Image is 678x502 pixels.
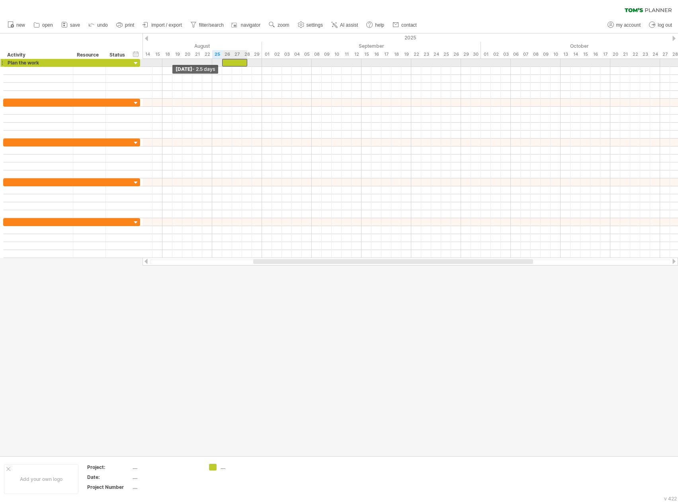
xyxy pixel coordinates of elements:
a: AI assist [329,20,360,30]
span: settings [307,22,323,28]
div: v 422 [664,496,677,502]
div: Thursday, 28 August 2025 [242,50,252,59]
a: import / export [141,20,184,30]
div: Project Number [87,484,131,490]
div: Friday, 29 August 2025 [252,50,262,59]
div: Wednesday, 24 September 2025 [431,50,441,59]
div: Thursday, 9 October 2025 [541,50,551,59]
a: zoom [267,20,291,30]
span: - 2.5 days [192,66,215,72]
div: Monday, 15 September 2025 [361,50,371,59]
div: Wednesday, 20 August 2025 [182,50,192,59]
a: settings [296,20,325,30]
a: navigator [230,20,263,30]
span: AI assist [340,22,358,28]
div: Plan the work [8,59,69,66]
div: Monday, 1 September 2025 [262,50,272,59]
div: Tuesday, 7 October 2025 [521,50,531,59]
div: Tuesday, 26 August 2025 [222,50,232,59]
div: .... [221,464,264,471]
div: Tuesday, 30 September 2025 [471,50,481,59]
div: Friday, 24 October 2025 [650,50,660,59]
a: save [59,20,82,30]
div: Monday, 18 August 2025 [162,50,172,59]
span: log out [658,22,672,28]
span: save [70,22,80,28]
div: Wednesday, 17 September 2025 [381,50,391,59]
a: my account [606,20,643,30]
div: [DATE] [172,65,218,74]
div: Monday, 27 October 2025 [660,50,670,59]
div: Tuesday, 19 August 2025 [172,50,182,59]
span: my account [616,22,641,28]
div: Friday, 22 August 2025 [202,50,212,59]
div: Activity [7,51,68,59]
span: contact [401,22,417,28]
div: Monday, 20 October 2025 [610,50,620,59]
a: help [364,20,387,30]
div: Thursday, 2 October 2025 [491,50,501,59]
div: .... [133,474,199,481]
span: zoom [277,22,289,28]
div: Wednesday, 1 October 2025 [481,50,491,59]
div: Add your own logo [4,464,78,494]
span: new [16,22,25,28]
div: Monday, 25 August 2025 [212,50,222,59]
div: Friday, 17 October 2025 [600,50,610,59]
div: August 2025 [53,42,262,50]
span: help [375,22,384,28]
div: Wednesday, 27 August 2025 [232,50,242,59]
div: Friday, 15 August 2025 [152,50,162,59]
div: Tuesday, 16 September 2025 [371,50,381,59]
a: new [6,20,27,30]
div: Thursday, 18 September 2025 [391,50,401,59]
div: Resource [77,51,101,59]
div: Wednesday, 22 October 2025 [630,50,640,59]
div: Date: [87,474,131,481]
div: Tuesday, 14 October 2025 [571,50,580,59]
div: Wednesday, 8 October 2025 [531,50,541,59]
div: Status [109,51,127,59]
div: September 2025 [262,42,481,50]
div: Thursday, 14 August 2025 [143,50,152,59]
div: Thursday, 21 August 2025 [192,50,202,59]
div: Friday, 26 September 2025 [451,50,461,59]
a: undo [86,20,110,30]
div: Wednesday, 3 September 2025 [282,50,292,59]
div: Tuesday, 2 September 2025 [272,50,282,59]
a: contact [391,20,419,30]
span: filter/search [199,22,224,28]
span: print [125,22,134,28]
span: undo [97,22,108,28]
a: log out [647,20,674,30]
div: Thursday, 4 September 2025 [292,50,302,59]
div: .... [133,464,199,471]
div: Friday, 5 September 2025 [302,50,312,59]
div: Wednesday, 15 October 2025 [580,50,590,59]
div: Thursday, 11 September 2025 [342,50,352,59]
div: Wednesday, 10 September 2025 [332,50,342,59]
span: open [42,22,53,28]
span: import / export [151,22,182,28]
div: Project: [87,464,131,471]
div: Monday, 29 September 2025 [461,50,471,59]
div: Monday, 6 October 2025 [511,50,521,59]
div: Monday, 13 October 2025 [561,50,571,59]
div: Friday, 10 October 2025 [551,50,561,59]
div: Monday, 8 September 2025 [312,50,322,59]
div: Tuesday, 21 October 2025 [620,50,630,59]
div: Friday, 19 September 2025 [401,50,411,59]
div: Thursday, 23 October 2025 [640,50,650,59]
div: Thursday, 25 September 2025 [441,50,451,59]
div: Friday, 3 October 2025 [501,50,511,59]
div: .... [133,484,199,490]
div: Tuesday, 9 September 2025 [322,50,332,59]
a: filter/search [188,20,226,30]
div: Friday, 12 September 2025 [352,50,361,59]
a: print [114,20,137,30]
div: Tuesday, 23 September 2025 [421,50,431,59]
a: open [31,20,55,30]
div: Monday, 22 September 2025 [411,50,421,59]
div: Thursday, 16 October 2025 [590,50,600,59]
span: navigator [241,22,260,28]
